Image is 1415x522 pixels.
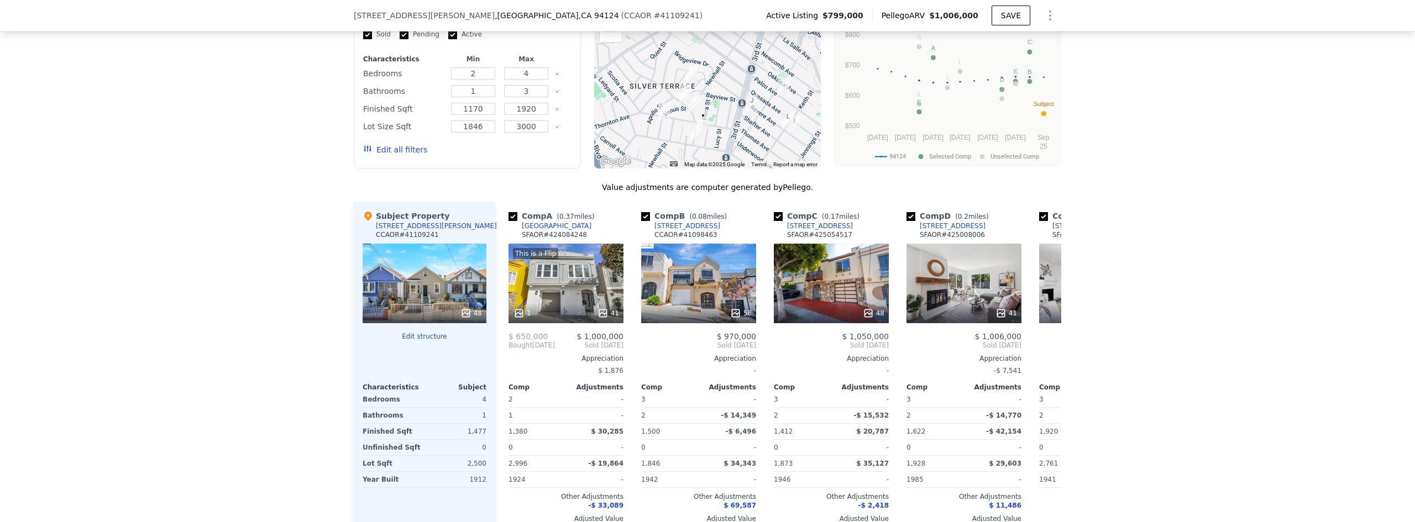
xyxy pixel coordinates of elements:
div: Appreciation [641,354,756,363]
div: - [568,408,623,423]
div: 2 [774,408,829,423]
span: $ 970,000 [717,332,756,341]
div: 77 Reddy St [691,122,703,141]
span: 0 [906,444,911,451]
span: , [GEOGRAPHIC_DATA] [495,10,619,21]
span: $ 1,050,000 [842,332,889,341]
div: - [568,472,623,487]
span: 3 [774,396,778,403]
div: 1,477 [427,424,486,439]
div: Characteristics [363,383,424,392]
span: $ 20,787 [856,428,889,435]
div: Other Adjustments [1039,492,1154,501]
span: -$ 15,532 [853,412,889,419]
button: Show Options [1039,4,1061,27]
svg: A chart. [841,25,1054,164]
button: Clear [555,107,559,112]
span: $ 1,006,000 [974,332,1021,341]
div: [STREET_ADDRESS] [787,222,853,230]
div: Adjustments [964,383,1021,392]
div: Value adjustments are computer generated by Pellego . [354,182,1061,193]
text: I [946,75,948,81]
text: G [917,34,922,40]
div: - [641,363,756,378]
span: CCAOR [624,11,652,20]
div: Comp D [906,210,993,222]
div: CCAOR # 41109241 [376,230,439,239]
div: Bathrooms [363,83,444,99]
span: 0 [641,444,646,451]
div: 1912 [427,472,486,487]
button: Keyboard shortcuts [670,161,678,166]
div: 4 [427,392,486,407]
span: 1,622 [906,428,925,435]
text: $500 [845,122,860,130]
text: $600 [845,92,860,99]
div: 1946 [774,472,829,487]
div: Comp [1039,383,1097,392]
div: Appreciation [1039,354,1154,363]
div: Max [502,55,551,64]
div: 48 [863,308,884,319]
span: 0.2 [958,213,968,220]
span: # 41109241 [654,11,700,20]
div: - [834,440,889,455]
div: Comp C [774,210,864,222]
text: [DATE] [895,134,916,141]
span: -$ 14,770 [986,412,1021,419]
label: Sold [363,30,391,39]
span: Pellego ARV [882,10,930,21]
div: Bathrooms [363,408,422,423]
span: $ 35,127 [856,460,889,467]
span: -$ 42,154 [986,428,1021,435]
div: Lot Size Sqft [363,119,444,134]
div: - [966,472,1021,487]
div: Other Adjustments [906,492,1021,501]
div: Adjustments [831,383,889,392]
div: 1 [427,408,486,423]
span: ( miles) [951,213,993,220]
div: Appreciation [509,354,623,363]
div: 2,500 [427,456,486,471]
span: $ 30,285 [591,428,623,435]
div: Comp B [641,210,731,222]
div: Comp [509,383,566,392]
div: 41 [598,308,619,319]
input: Active [448,30,457,39]
div: Subject [424,383,486,392]
span: 1,380 [509,428,527,435]
a: Open this area in Google Maps (opens a new window) [597,154,633,168]
div: [STREET_ADDRESS] [920,222,986,230]
span: 1,500 [641,428,660,435]
button: Clear [555,89,559,94]
span: [STREET_ADDRESS][PERSON_NAME] [354,10,495,21]
button: SAVE [992,6,1030,25]
span: -$ 19,864 [588,460,623,467]
div: Finished Sqft [363,424,422,439]
text: F [1014,68,1018,75]
div: 2 [906,408,962,423]
div: 107 Venus St [658,102,670,121]
div: [GEOGRAPHIC_DATA] [522,222,591,230]
span: Map data ©2025 Google [684,161,745,167]
div: Bedrooms [363,392,422,407]
div: 1924 [509,472,564,487]
div: [STREET_ADDRESS] [1052,222,1118,230]
span: 1,928 [906,460,925,467]
div: SFAOR # 425008006 [920,230,985,239]
div: Other Adjustments [509,492,623,501]
div: Comp A [509,210,599,222]
div: Year Built [363,472,422,487]
text: B [1028,68,1031,75]
img: Google [597,154,633,168]
div: - [834,472,889,487]
div: 2119 Thomas Ave [614,30,626,49]
div: 56 [730,308,752,319]
span: 0.37 [559,213,574,220]
span: ( miles) [552,213,599,220]
div: Comp [641,383,699,392]
text: [DATE] [1005,134,1026,141]
span: Active Listing [766,10,822,21]
div: 215 Thornton Ave [697,110,709,129]
div: Appreciation [774,354,889,363]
